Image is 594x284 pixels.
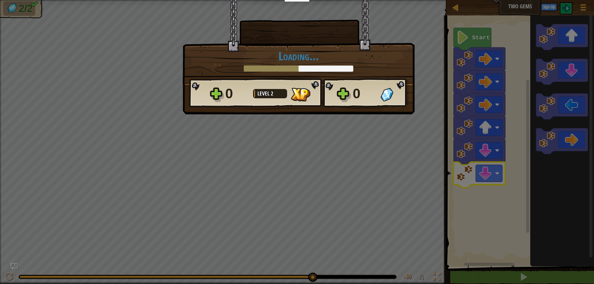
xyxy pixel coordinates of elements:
img: Gems Gained [381,88,393,101]
span: 2 [271,90,273,97]
span: Level [257,90,271,97]
h1: Loading... [189,49,408,62]
img: XP Gained [291,88,310,101]
div: 0 [353,84,377,104]
div: 0 [225,84,249,104]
